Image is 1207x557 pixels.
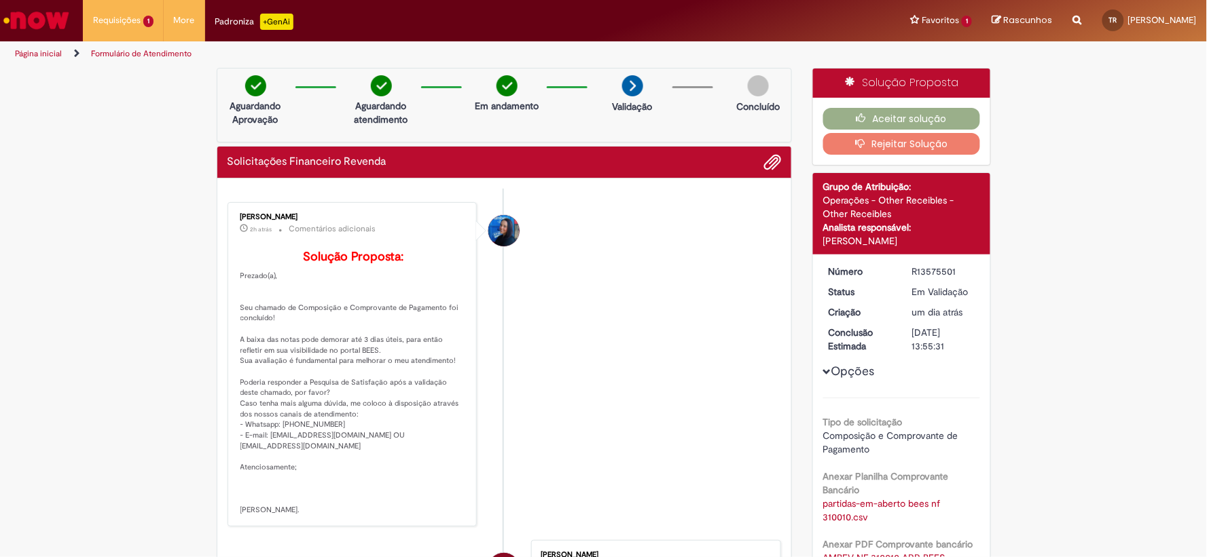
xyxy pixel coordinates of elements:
img: ServiceNow [1,7,71,34]
p: Aguardando Aprovação [223,99,289,126]
p: Concluído [736,100,780,113]
div: Em Validação [912,285,975,299]
img: check-circle-green.png [497,75,518,96]
b: Anexar Planilha Comprovante Bancário [823,470,949,496]
p: Aguardando atendimento [348,99,414,126]
a: Rascunhos [992,14,1053,27]
ul: Trilhas de página [10,41,795,66]
div: Padroniza [215,14,293,30]
img: arrow-next.png [622,75,643,96]
span: 1 [143,16,154,27]
button: Adicionar anexos [763,153,781,171]
img: img-circle-grey.png [748,75,769,96]
p: Prezado(a), Seu chamado de Composição e Comprovante de Pagamento foi concluído! A baixa das notas... [240,250,467,516]
div: [DATE] 13:55:31 [912,326,975,353]
time: 30/09/2025 11:53:14 [251,225,272,233]
div: R13575501 [912,265,975,278]
dt: Criação [818,305,902,319]
a: Download de partidas-em-aberto bees nf 310010.csv [823,497,943,523]
span: TR [1109,16,1117,24]
div: Solução Proposta [813,69,990,98]
div: [PERSON_NAME] [240,213,467,221]
p: Em andamento [475,99,539,113]
a: Página inicial [15,48,62,59]
span: 2h atrás [251,225,272,233]
div: 29/09/2025 09:55:30 [912,305,975,319]
p: +GenAi [260,14,293,30]
div: Grupo de Atribuição: [823,180,980,193]
a: Formulário de Atendimento [91,48,192,59]
div: Operações - Other Receibles - Other Receibles [823,193,980,220]
small: Comentários adicionais [289,223,376,235]
time: 29/09/2025 09:55:30 [912,306,963,318]
dt: Número [818,265,902,278]
span: um dia atrás [912,306,963,318]
b: Anexar PDF Comprovante bancário [823,538,973,550]
button: Aceitar solução [823,108,980,130]
div: Luana Albuquerque [488,215,520,246]
p: Validação [613,100,653,113]
img: check-circle-green.png [245,75,266,96]
h2: Solicitações Financeiro Revenda Histórico de tíquete [228,156,386,168]
span: Favoritos [922,14,959,27]
img: check-circle-green.png [371,75,392,96]
div: Analista responsável: [823,220,980,234]
div: [PERSON_NAME] [823,234,980,248]
span: [PERSON_NAME] [1128,14,1197,26]
span: Rascunhos [1004,14,1053,26]
dt: Conclusão Estimada [818,326,902,353]
span: 1 [962,16,972,27]
dt: Status [818,285,902,299]
b: Solução Proposta: [303,249,403,265]
span: Composição e Comprovante de Pagamento [823,429,961,455]
span: More [174,14,195,27]
b: Tipo de solicitação [823,416,903,428]
span: Requisições [93,14,141,27]
button: Rejeitar Solução [823,133,980,155]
